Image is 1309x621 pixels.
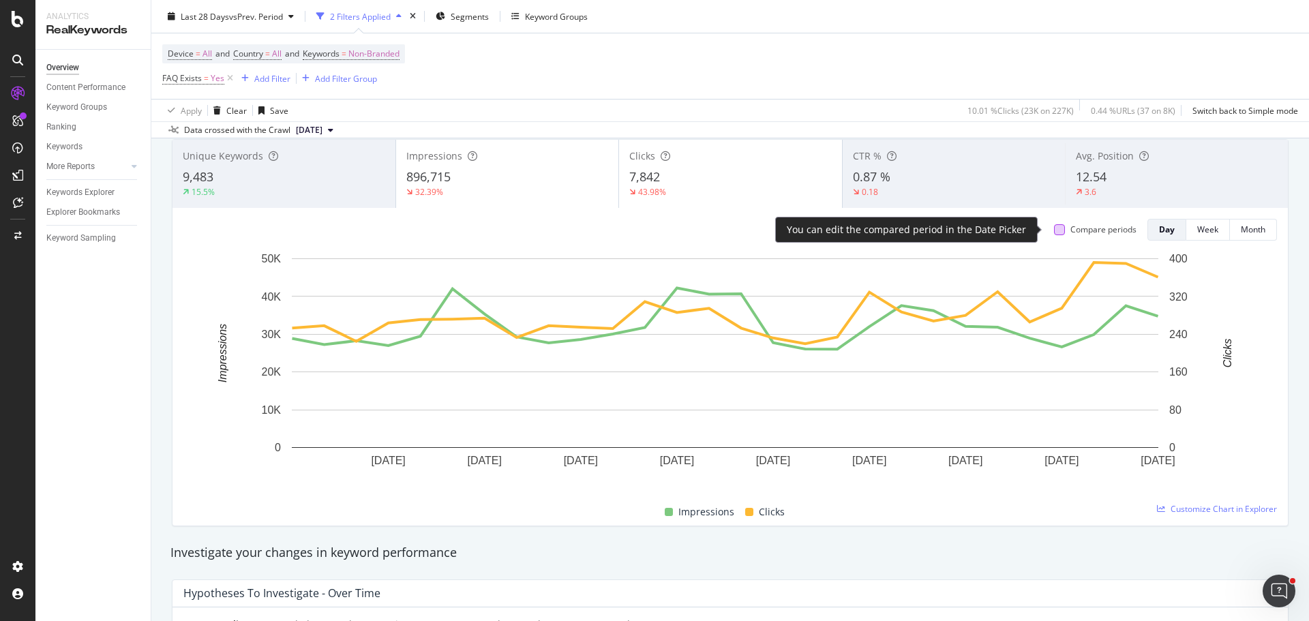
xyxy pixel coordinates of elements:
[1085,186,1096,198] div: 3.6
[285,48,299,59] span: and
[1169,366,1188,378] text: 160
[342,48,346,59] span: =
[183,149,263,162] span: Unique Keywords
[262,290,282,302] text: 40K
[1070,224,1137,235] div: Compare periods
[202,44,212,63] span: All
[46,22,140,38] div: RealKeywords
[967,104,1074,116] div: 10.01 % Clicks ( 23K on 227K )
[253,100,288,121] button: Save
[525,10,588,22] div: Keyword Groups
[1169,253,1188,264] text: 400
[468,455,502,466] text: [DATE]
[181,10,229,22] span: Last 28 Days
[272,44,282,63] span: All
[415,186,443,198] div: 32.39%
[564,455,598,466] text: [DATE]
[1091,104,1175,116] div: 0.44 % URLs ( 37 on 8K )
[46,80,125,95] div: Content Performance
[406,168,451,185] span: 896,715
[46,205,120,219] div: Explorer Bookmarks
[297,70,377,87] button: Add Filter Group
[348,44,400,63] span: Non-Branded
[217,324,228,382] text: Impressions
[275,442,281,453] text: 0
[506,5,593,27] button: Keyword Groups
[265,48,270,59] span: =
[181,104,202,116] div: Apply
[46,185,115,200] div: Keywords Explorer
[46,185,141,200] a: Keywords Explorer
[1171,503,1277,515] span: Customize Chart in Explorer
[46,11,140,22] div: Analytics
[46,160,95,174] div: More Reports
[1263,575,1295,607] iframe: Intercom live chat
[787,223,1026,237] div: You can edit the compared period in the Date Picker
[46,61,79,75] div: Overview
[226,104,247,116] div: Clear
[1169,290,1188,302] text: 320
[1157,503,1277,515] a: Customize Chart in Explorer
[183,252,1267,488] svg: A chart.
[215,48,230,59] span: and
[296,124,322,136] span: 2025 Sep. 9th
[1169,442,1175,453] text: 0
[1230,219,1277,241] button: Month
[315,72,377,84] div: Add Filter Group
[183,586,380,600] div: Hypotheses to Investigate - Over Time
[170,544,1290,562] div: Investigate your changes in keyword performance
[1241,224,1265,235] div: Month
[211,69,224,88] span: Yes
[262,253,282,264] text: 50K
[196,48,200,59] span: =
[1197,224,1218,235] div: Week
[46,120,141,134] a: Ranking
[948,455,982,466] text: [DATE]
[46,100,107,115] div: Keyword Groups
[46,160,127,174] a: More Reports
[168,48,194,59] span: Device
[1044,455,1079,466] text: [DATE]
[303,48,340,59] span: Keywords
[1186,219,1230,241] button: Week
[46,205,141,219] a: Explorer Bookmarks
[451,10,489,22] span: Segments
[759,504,785,520] span: Clicks
[46,140,82,154] div: Keywords
[46,140,141,154] a: Keywords
[262,366,282,378] text: 20K
[162,72,202,84] span: FAQ Exists
[629,149,655,162] span: Clicks
[184,124,290,136] div: Data crossed with the Crawl
[46,100,141,115] a: Keyword Groups
[852,455,886,466] text: [DATE]
[46,120,76,134] div: Ranking
[229,10,283,22] span: vs Prev. Period
[46,61,141,75] a: Overview
[1169,329,1188,340] text: 240
[430,5,494,27] button: Segments
[311,5,407,27] button: 2 Filters Applied
[192,186,215,198] div: 15.5%
[1192,104,1298,116] div: Switch back to Simple mode
[290,122,339,138] button: [DATE]
[330,10,391,22] div: 2 Filters Applied
[46,231,141,245] a: Keyword Sampling
[262,329,282,340] text: 30K
[678,504,734,520] span: Impressions
[204,72,209,84] span: =
[406,149,462,162] span: Impressions
[853,168,890,185] span: 0.87 %
[660,455,694,466] text: [DATE]
[162,100,202,121] button: Apply
[756,455,790,466] text: [DATE]
[1076,149,1134,162] span: Avg. Position
[862,186,878,198] div: 0.18
[254,72,290,84] div: Add Filter
[1159,224,1175,235] div: Day
[270,104,288,116] div: Save
[183,168,213,185] span: 9,483
[1187,100,1298,121] button: Switch back to Simple mode
[46,231,116,245] div: Keyword Sampling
